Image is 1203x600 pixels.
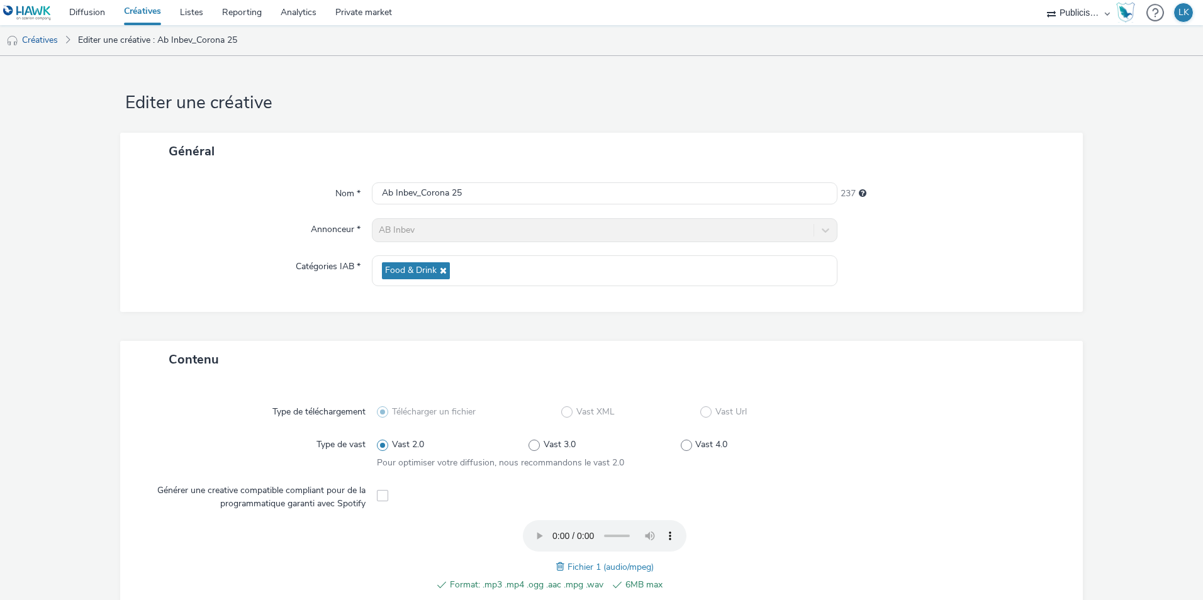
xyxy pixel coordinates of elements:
img: Hawk Academy [1116,3,1135,23]
div: 255 caractères maximum [859,187,866,200]
img: audio [6,35,19,47]
input: Nom [372,182,837,204]
label: Générer une creative compatible compliant pour de la programmatique garanti avec Spotify [143,479,371,510]
label: Annonceur * [306,218,366,236]
span: Pour optimiser votre diffusion, nous recommandons le vast 2.0 [377,457,624,469]
span: Vast Url [715,406,747,418]
label: Nom * [330,182,366,200]
label: Type de vast [311,433,371,451]
span: Fichier 1 (audio/mpeg) [568,561,654,573]
span: Vast XML [576,406,615,418]
h1: Editer une créative [120,91,1083,115]
span: 6MB max [625,577,779,592]
img: undefined Logo [3,5,52,21]
span: Contenu [169,351,219,368]
span: Vast 2.0 [392,438,424,451]
span: Vast 4.0 [695,438,727,451]
span: Vast 3.0 [544,438,576,451]
label: Type de téléchargement [267,401,371,418]
a: Editer une créative : Ab Inbev_Corona 25 [72,25,243,55]
a: Hawk Academy [1116,3,1140,23]
span: 237 [841,187,856,200]
label: Catégories IAB * [291,255,366,273]
div: LK [1178,3,1189,22]
span: Food & Drink [385,265,437,276]
span: Général [169,143,215,160]
span: Format: .mp3 .mp4 .ogg .aac .mpg .wav [450,577,603,592]
span: Télécharger un fichier [392,406,476,418]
